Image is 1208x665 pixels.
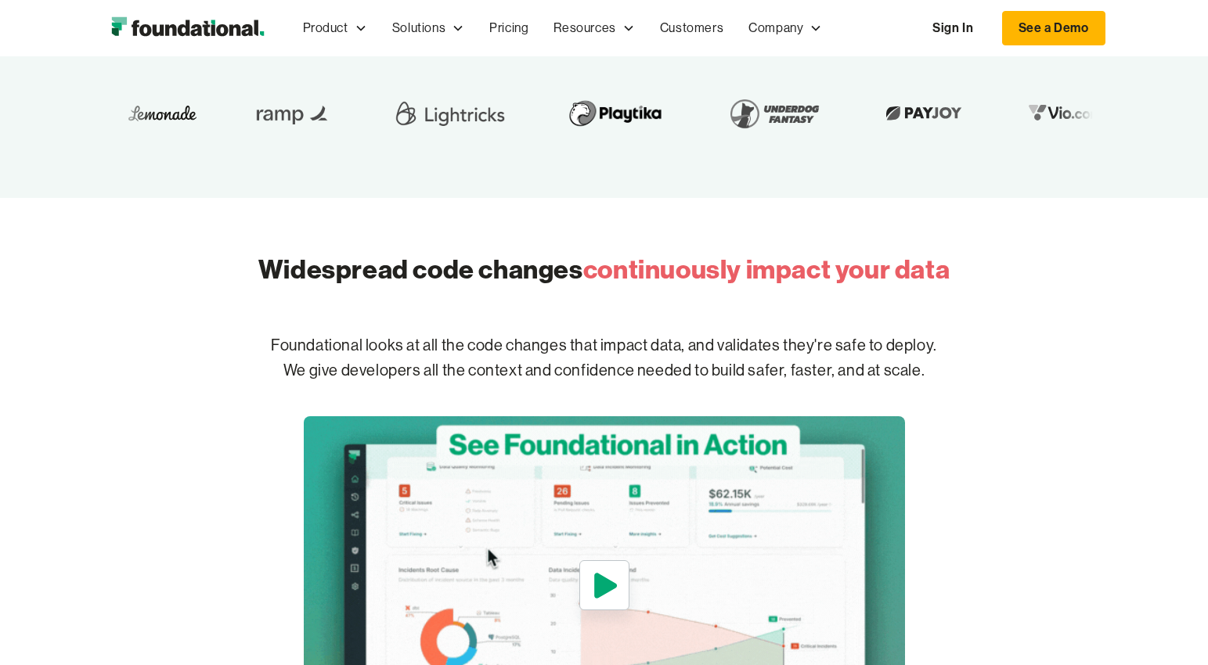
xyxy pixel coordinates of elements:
[583,253,950,286] span: continuously impact your data
[647,2,736,54] a: Customers
[103,13,272,44] img: Foundational Logo
[917,12,989,45] a: Sign In
[748,18,803,38] div: Company
[477,2,541,54] a: Pricing
[103,308,1105,408] p: Foundational looks at all the code changes that impact data, and validates they're safe to deploy...
[718,92,824,135] img: Underdog Fantasy
[1017,101,1108,125] img: Vio.com
[926,483,1208,665] iframe: Chat Widget
[392,18,445,38] div: Solutions
[380,2,477,54] div: Solutions
[243,92,337,135] img: Ramp
[554,18,615,38] div: Resources
[387,92,506,135] img: Lightricks
[103,13,272,44] a: home
[874,101,967,125] img: Payjoy
[290,2,380,54] div: Product
[736,2,835,54] div: Company
[541,2,647,54] div: Resources
[124,101,193,125] img: Lemonade
[556,92,668,135] img: Playtika
[258,251,950,288] h2: Widespread code changes
[1002,11,1105,45] a: See a Demo
[303,18,348,38] div: Product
